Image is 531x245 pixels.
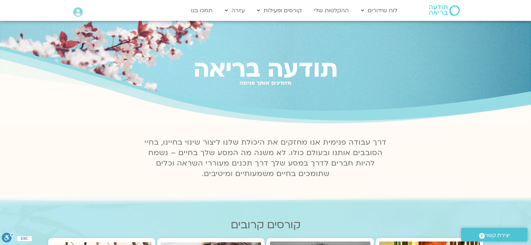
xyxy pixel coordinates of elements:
span: יצירת קשר [485,231,510,240]
h2: קורסים קרובים [48,219,483,231]
a: עזרה [221,4,248,17]
a: קורסים ופעילות [253,4,305,17]
a: יצירת קשר [461,228,528,242]
a: תמכו בנו [187,4,216,17]
a: לוח שידורים [357,4,401,17]
a: ההקלטות שלי [310,4,352,17]
p: דרך עבודה פנימית אנו מחזקים את היכולת שלנו ליצור שינוי בחיינו, בחיי הסובבים אותנו ובעולם כולו. לא... [141,137,391,179]
img: תודעה בריאה [429,5,460,16]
